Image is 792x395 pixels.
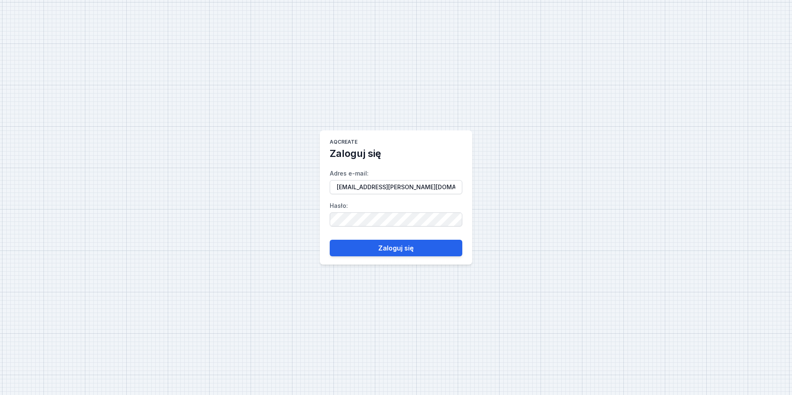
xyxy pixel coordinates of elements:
[330,199,462,226] label: Hasło :
[330,147,381,160] h2: Zaloguj się
[330,240,462,256] button: Zaloguj się
[330,167,462,194] label: Adres e-mail :
[330,139,357,147] h1: AQcreate
[330,212,462,226] input: Hasło:
[330,180,462,194] input: Adres e-mail:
